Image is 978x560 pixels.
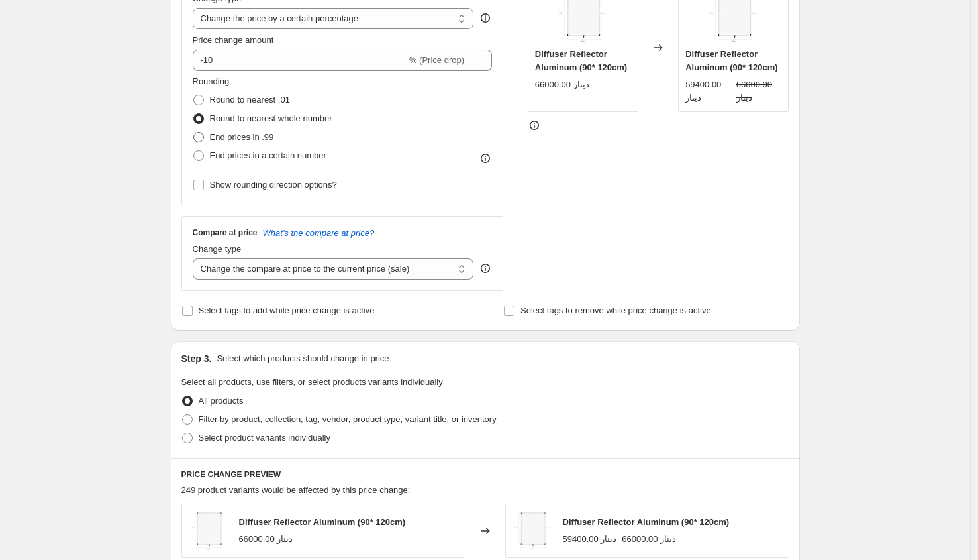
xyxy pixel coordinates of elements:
span: 249 product variants would be affected by this price change: [181,485,411,495]
span: Select tags to remove while price change is active [520,306,711,315]
div: 66000.00 دينار [535,78,589,91]
span: Diffuser Reflector Aluminum (90* 120cm) [535,49,627,72]
div: 59400.00 دينار [685,78,731,105]
span: Select tags to add while price change is active [199,306,375,315]
button: What's the compare at price? [263,228,375,238]
span: Filter by product, collection, tag, vendor, product type, variant title, or inventory [199,414,497,424]
span: Select product variants individually [199,433,330,443]
span: Price change amount [193,35,274,45]
span: % (Price drop) [409,55,464,65]
span: End prices in .99 [210,132,274,142]
strike: 66000.00 دينار [736,78,782,105]
span: All products [199,396,244,406]
h2: Step 3. [181,352,212,365]
p: Select which products should change in price [217,352,389,365]
strike: 66000.00 دينار [622,533,676,546]
div: help [479,262,492,275]
span: Round to nearest .01 [210,95,290,105]
div: 59400.00 دينار [563,533,617,546]
h3: Compare at price [193,227,258,238]
span: Diffuser Reflector Aluminum (90* 120cm) [685,49,777,72]
span: Round to nearest whole number [210,113,332,123]
span: Change type [193,244,242,254]
input: -15 [193,50,407,71]
img: H62dddfdab72540cfa72f5ca125b718c78_80x.webp [513,511,552,551]
h6: PRICE CHANGE PREVIEW [181,469,789,480]
span: Rounding [193,76,230,86]
span: End prices in a certain number [210,150,326,160]
span: Diffuser Reflector Aluminum (90* 120cm) [563,517,730,527]
div: 66000.00 دينار [239,533,293,546]
span: Select all products, use filters, or select products variants individually [181,377,443,387]
span: Diffuser Reflector Aluminum (90* 120cm) [239,517,406,527]
div: help [479,11,492,25]
img: H62dddfdab72540cfa72f5ca125b718c78_80x.webp [189,511,228,551]
span: Show rounding direction options? [210,180,337,190]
